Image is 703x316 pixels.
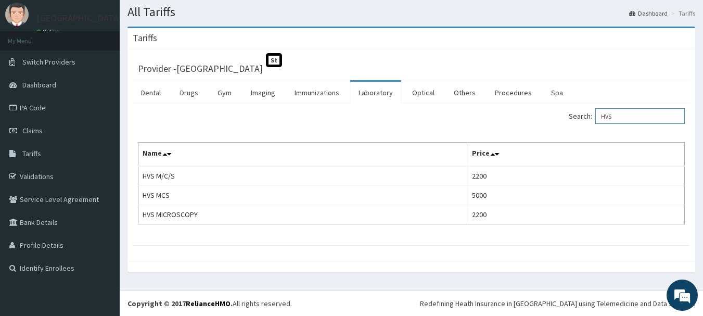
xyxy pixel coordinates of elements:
[60,93,144,198] span: We're online!
[138,186,468,205] td: HVS MCS
[133,33,157,43] h3: Tariffs
[19,52,42,78] img: d_794563401_company_1708531726252_794563401
[420,298,695,309] div: Redefining Heath Insurance in [GEOGRAPHIC_DATA] using Telemedicine and Data Science!
[127,5,695,19] h1: All Tariffs
[5,208,198,244] textarea: Type your message and hit 'Enter'
[36,28,61,35] a: Online
[286,82,348,104] a: Immunizations
[468,143,685,167] th: Price
[209,82,240,104] a: Gym
[22,149,41,158] span: Tariffs
[22,57,75,67] span: Switch Providers
[445,82,484,104] a: Others
[171,5,196,30] div: Minimize live chat window
[186,299,231,308] a: RelianceHMO
[629,9,668,18] a: Dashboard
[133,82,169,104] a: Dental
[404,82,443,104] a: Optical
[172,82,207,104] a: Drugs
[138,166,468,186] td: HVS M/C/S
[487,82,540,104] a: Procedures
[266,53,282,67] span: St
[543,82,571,104] a: Spa
[22,80,56,90] span: Dashboard
[595,108,685,124] input: Search:
[138,64,263,73] h3: Provider - [GEOGRAPHIC_DATA]
[569,108,685,124] label: Search:
[242,82,284,104] a: Imaging
[22,126,43,135] span: Claims
[468,205,685,224] td: 2200
[5,3,29,26] img: User Image
[54,58,175,72] div: Chat with us now
[669,9,695,18] li: Tariffs
[127,299,233,308] strong: Copyright © 2017 .
[350,82,401,104] a: Laboratory
[36,14,122,23] p: [GEOGRAPHIC_DATA]
[468,186,685,205] td: 5000
[138,205,468,224] td: HVS MICROSCOPY
[468,166,685,186] td: 2200
[138,143,468,167] th: Name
